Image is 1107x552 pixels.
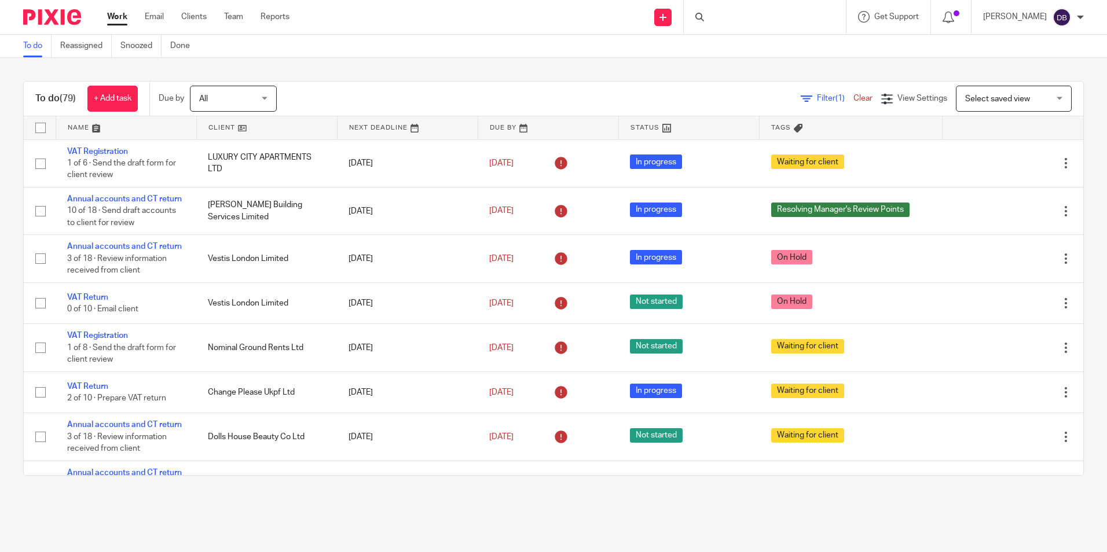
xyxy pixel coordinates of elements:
span: Resolving Manager's Review Points [771,203,910,217]
a: Work [107,11,127,23]
a: Annual accounts and CT return [67,195,182,203]
span: Waiting for client [771,154,844,169]
td: [DATE] [337,371,478,413]
td: Change Please Ukpf Ltd [196,371,337,413]
a: To do [23,35,52,57]
span: On Hold [771,250,812,264]
a: Clear [853,94,873,102]
span: Select saved view [965,95,1030,103]
a: Reports [261,11,289,23]
span: [DATE] [489,159,514,167]
img: Pixie [23,9,81,25]
span: In progress [630,250,682,264]
td: [PERSON_NAME] Building Services Limited [196,187,337,234]
span: Waiting for client [771,384,844,398]
a: VAT Return [67,382,108,391]
a: VAT Registration [67,332,128,340]
span: Get Support [874,13,919,21]
span: 0 of 10 · Email client [67,305,138,313]
span: [DATE] [489,299,514,307]
a: Annual accounts and CT return [67,242,182,251]
span: (1) [835,94,845,102]
td: [DATE] [337,139,478,187]
span: Tags [771,124,791,131]
span: Waiting for client [771,428,844,443]
td: Vestis London Limited [196,235,337,282]
span: Not started [630,339,683,354]
td: Vestis London Limited [196,282,337,323]
td: [DATE] [337,413,478,461]
td: [DATE] [337,235,478,282]
span: 1 of 6 · Send the draft form for client review [67,159,176,179]
td: [DATE] [337,324,478,371]
a: Done [170,35,199,57]
span: All [199,95,208,103]
img: svg%3E [1053,8,1071,27]
a: Annual accounts and CT return [67,469,182,477]
td: Agricultural Support Ltd [196,461,337,508]
td: LUXURY CITY APARTMENTS LTD [196,139,337,187]
a: VAT Return [67,293,108,301]
span: Not started [630,428,683,443]
td: [DATE] [337,282,478,323]
a: + Add task [87,86,138,112]
span: 3 of 18 · Review information received from client [67,255,167,275]
span: (79) [60,94,76,103]
span: 3 of 18 · Review information received from client [67,433,167,453]
a: Email [145,11,164,23]
p: Due by [159,93,184,104]
td: Dolls House Beauty Co Ltd [196,413,337,461]
span: Filter [817,94,853,102]
span: 1 of 8 · Send the draft form for client review [67,344,176,364]
a: VAT Registration [67,148,128,156]
span: In progress [630,154,682,169]
a: Snoozed [120,35,162,57]
span: [DATE] [489,255,514,263]
a: Reassigned [60,35,112,57]
span: Waiting for client [771,339,844,354]
td: [DATE] [337,187,478,234]
span: [DATE] [489,433,514,441]
p: [PERSON_NAME] [983,11,1047,23]
span: On Hold [771,295,812,309]
span: [DATE] [489,344,514,352]
td: Nominal Ground Rents Ltd [196,324,337,371]
span: View Settings [897,94,947,102]
span: Not started [630,295,683,309]
a: Clients [181,11,207,23]
h1: To do [35,93,76,105]
a: Team [224,11,243,23]
span: [DATE] [489,207,514,215]
span: In progress [630,384,682,398]
span: 2 of 10 · Prepare VAT return [67,394,166,402]
span: In progress [630,203,682,217]
a: Annual accounts and CT return [67,421,182,429]
td: [DATE] [337,461,478,508]
span: 10 of 18 · Send draft accounts to client for review [67,207,176,227]
span: [DATE] [489,388,514,396]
